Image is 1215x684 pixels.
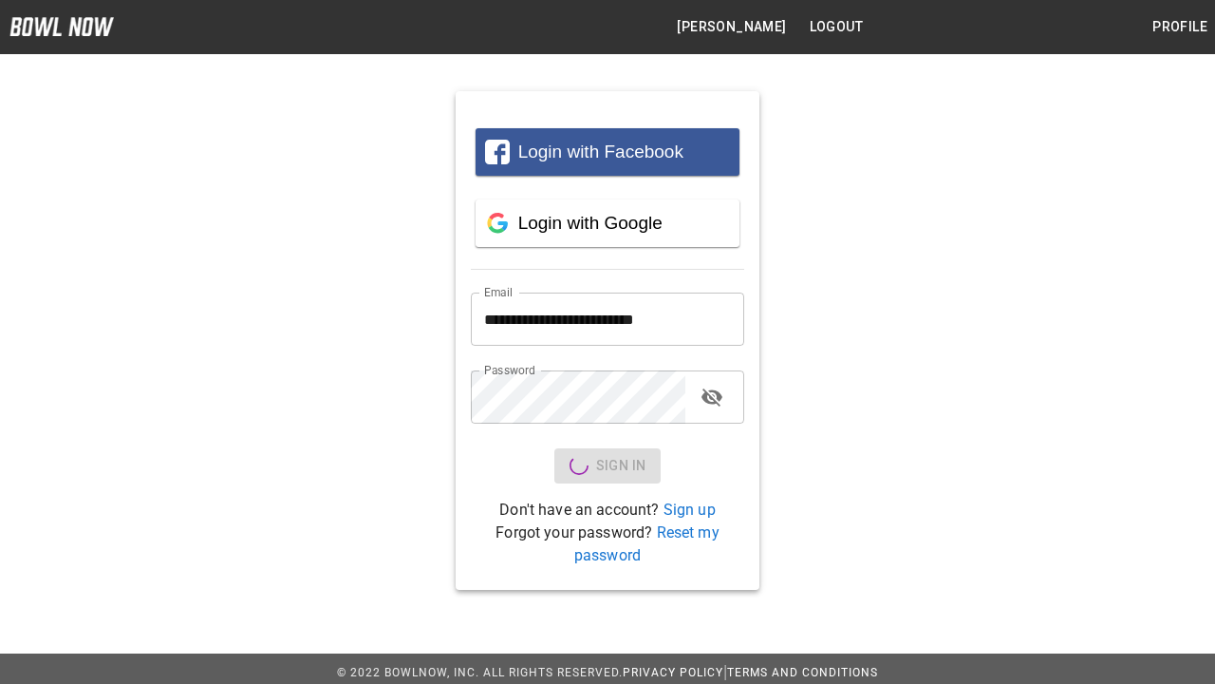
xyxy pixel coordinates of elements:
[623,666,723,679] a: Privacy Policy
[574,523,720,564] a: Reset my password
[1145,9,1215,45] button: Profile
[471,499,744,522] p: Don't have an account?
[518,142,683,161] span: Login with Facebook
[476,199,739,247] button: Login with Google
[802,9,870,45] button: Logout
[337,666,623,679] span: © 2022 BowlNow, Inc. All Rights Reserved.
[476,128,739,176] button: Login with Facebook
[518,213,663,233] span: Login with Google
[669,9,794,45] button: [PERSON_NAME]
[664,501,716,519] a: Sign up
[9,17,114,36] img: logo
[727,666,878,679] a: Terms and Conditions
[693,378,731,416] button: toggle password visibility
[471,522,744,567] p: Forgot your password?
